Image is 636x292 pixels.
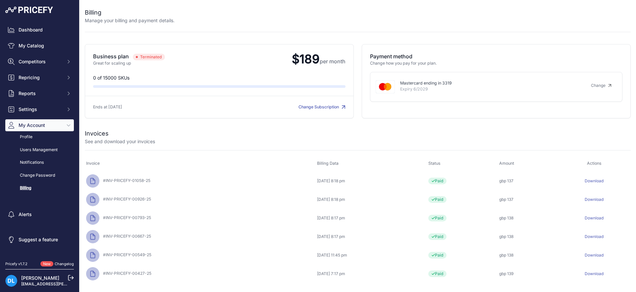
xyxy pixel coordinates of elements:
[5,24,74,36] a: Dashboard
[585,178,604,183] a: Download
[317,253,426,258] div: [DATE] 11:45 pm
[298,104,345,109] a: Change Subscription
[100,271,151,276] span: #INV-PRICEFY-00427-25
[585,253,604,258] a: Download
[5,170,74,181] a: Change Password
[585,215,604,220] a: Download
[428,270,447,277] span: Paid
[100,215,151,220] span: #INV-PRICEFY-00793-25
[317,234,426,239] div: [DATE] 8:17 pm
[317,215,426,221] div: [DATE] 8:17 pm
[317,161,339,166] span: Billing Data
[5,72,74,84] button: Repricing
[5,24,74,253] nav: Sidebar
[5,182,74,194] a: Billing
[19,58,62,65] span: Competitors
[5,7,53,13] img: Pricefy Logo
[585,234,604,239] a: Download
[428,196,447,203] span: Paid
[21,281,123,286] a: [EMAIL_ADDRESS][PERSON_NAME][DOMAIN_NAME]
[85,8,175,17] h2: Billing
[85,17,175,24] p: Manage your billing and payment details.
[428,161,441,166] span: Status
[100,197,151,202] span: #INV-PRICEFY-00926-25
[370,52,622,60] p: Payment method
[585,197,604,202] a: Download
[85,129,109,138] h2: Invoices
[93,104,219,110] p: Ends at [DATE]
[21,275,59,281] a: [PERSON_NAME]
[5,40,74,52] a: My Catalog
[586,80,617,91] a: Change
[85,138,155,145] p: See and download your invoices
[428,252,447,259] span: Paid
[499,271,556,276] div: gbp 139
[370,60,622,67] p: Change how you pay for your plan.
[19,90,62,97] span: Reports
[5,103,74,115] button: Settings
[428,215,447,221] span: Paid
[19,106,62,113] span: Settings
[93,52,287,60] p: Business plan
[287,52,345,66] span: $189
[100,252,151,257] span: #INV-PRICEFY-00549-25
[40,261,53,267] span: New
[499,234,556,239] div: gbp 138
[499,197,556,202] div: gbp 137
[317,197,426,202] div: [DATE] 8:18 pm
[5,119,74,131] button: My Account
[317,178,426,184] div: [DATE] 8:18 pm
[400,80,580,87] p: Mastercard ending in 3319
[5,56,74,68] button: Competitors
[93,75,345,81] p: 0 of 15000 SKUs
[499,215,556,221] div: gbp 138
[100,178,150,183] span: #INV-PRICEFY-01058-25
[133,54,165,60] span: Terminated
[5,131,74,143] a: Profile
[5,157,74,168] a: Notifications
[5,88,74,99] button: Reports
[585,271,604,276] a: Download
[100,234,151,239] span: #INV-PRICEFY-00667-25
[587,161,602,166] span: Actions
[499,178,556,184] div: gbp 137
[86,161,100,166] span: Invoice
[320,58,345,65] span: per month
[317,271,426,276] div: [DATE] 7:17 pm
[19,122,62,129] span: My Account
[400,86,580,92] p: Expiry 6/2029
[5,234,74,246] a: Suggest a feature
[5,261,27,267] div: Pricefy v1.7.2
[5,144,74,156] a: Users Management
[55,262,74,266] a: Changelog
[5,208,74,220] a: Alerts
[93,60,287,67] p: Great for scaling up
[19,74,62,81] span: Repricing
[499,161,514,166] span: Amount
[499,253,556,258] div: gbp 138
[428,178,447,184] span: Paid
[428,233,447,240] span: Paid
